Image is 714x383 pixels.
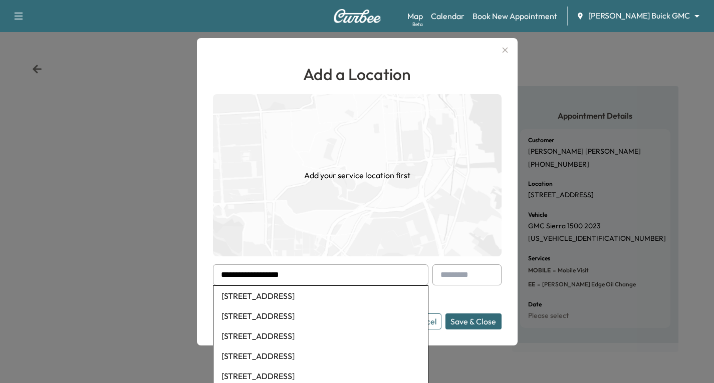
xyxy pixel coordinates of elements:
h1: Add a Location [213,62,502,86]
button: Save & Close [445,313,502,329]
li: [STREET_ADDRESS] [213,346,428,366]
a: MapBeta [407,10,423,22]
a: Calendar [431,10,464,22]
img: empty-map-CL6vilOE.png [213,94,502,256]
li: [STREET_ADDRESS] [213,306,428,326]
img: Curbee Logo [333,9,381,23]
span: [PERSON_NAME] Buick GMC [588,10,690,22]
li: [STREET_ADDRESS] [213,286,428,306]
li: [STREET_ADDRESS] [213,326,428,346]
a: Book New Appointment [472,10,557,22]
h1: Add your service location first [304,169,410,181]
div: Beta [412,21,423,28]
